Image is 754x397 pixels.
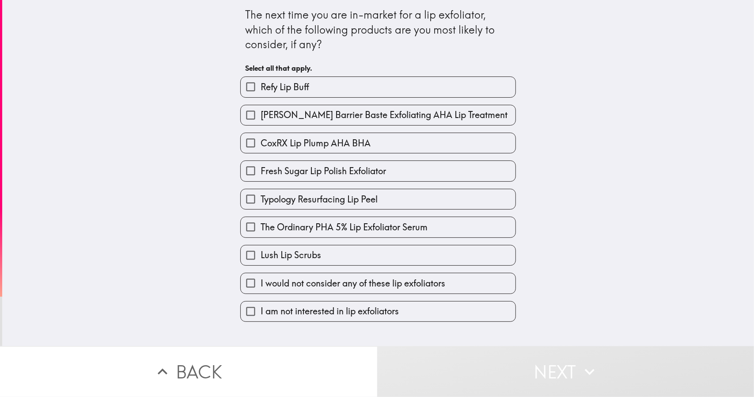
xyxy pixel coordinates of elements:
[261,221,428,233] span: The Ordinary PHA 5% Lip Exfoliator Serum
[261,249,321,261] span: Lush Lip Scrubs
[245,8,511,52] div: The next time you are in-market for a lip exfoliator, which of the following products are you mos...
[241,245,515,265] button: Lush Lip Scrubs
[261,109,508,121] span: [PERSON_NAME] Barrier Baste Exfoliating AHA Lip Treatment
[261,165,386,177] span: Fresh Sugar Lip Polish Exfoliator
[261,137,371,149] span: CoxRX Lip Plump AHA BHA
[241,161,515,181] button: Fresh Sugar Lip Polish Exfoliator
[261,277,445,290] span: I would not consider any of these lip exfoliators
[261,81,309,93] span: Refy Lip Buff
[241,217,515,237] button: The Ordinary PHA 5% Lip Exfoliator Serum
[261,193,378,206] span: Typology Resurfacing Lip Peel
[261,305,399,317] span: I am not interested in lip exfoliators
[241,77,515,97] button: Refy Lip Buff
[241,105,515,125] button: [PERSON_NAME] Barrier Baste Exfoliating AHA Lip Treatment
[241,302,515,321] button: I am not interested in lip exfoliators
[245,63,511,73] h6: Select all that apply.
[241,189,515,209] button: Typology Resurfacing Lip Peel
[241,273,515,293] button: I would not consider any of these lip exfoliators
[241,133,515,153] button: CoxRX Lip Plump AHA BHA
